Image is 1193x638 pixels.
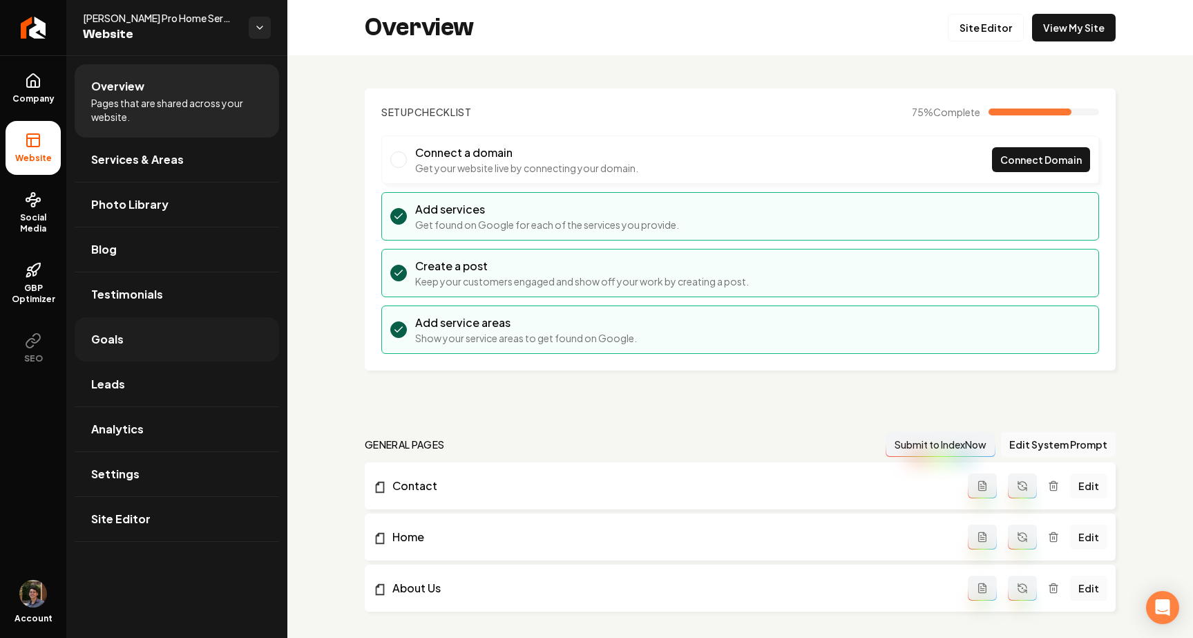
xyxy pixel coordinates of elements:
a: Social Media [6,180,61,245]
span: Complete [933,106,980,118]
a: Services & Areas [75,138,279,182]
div: Open Intercom Messenger [1146,591,1179,624]
a: GBP Optimizer [6,251,61,316]
a: About Us [373,580,968,597]
span: Website [83,25,238,44]
a: Edit [1070,473,1107,498]
a: Testimonials [75,272,279,317]
h3: Add service areas [415,315,637,331]
a: Edit [1070,525,1107,550]
span: Analytics [91,421,144,438]
h2: Overview [365,14,474,41]
a: Company [6,62,61,115]
img: Mitchell Stahl [19,580,47,608]
span: Social Media [6,212,61,234]
h3: Connect a domain [415,144,638,161]
h2: Checklist [381,105,472,119]
a: Edit [1070,576,1107,601]
a: View My Site [1032,14,1116,41]
span: SEO [19,353,48,364]
a: Site Editor [75,497,279,541]
span: Blog [91,241,117,258]
button: Edit System Prompt [1001,432,1116,457]
span: Connect Domain [1000,153,1082,167]
p: Get found on Google for each of the services you provide. [415,218,679,232]
a: Contact [373,478,968,494]
a: Site Editor [948,14,1024,41]
button: Add admin page prompt [968,525,997,550]
span: Testimonials [91,286,163,303]
span: Account [15,613,53,624]
a: Home [373,529,968,545]
a: Connect Domain [992,147,1090,172]
button: Add admin page prompt [968,576,997,601]
span: Photo Library [91,196,169,213]
h3: Create a post [415,258,749,274]
a: Blog [75,227,279,272]
button: Add admin page prompt [968,473,997,498]
a: Analytics [75,407,279,451]
span: Leads [91,376,125,393]
button: SEO [6,321,61,375]
button: Open user button [19,580,47,608]
span: Settings [91,466,140,482]
span: Pages that are shared across your website. [91,96,263,124]
a: Leads [75,362,279,406]
span: Website [10,153,57,164]
p: Show your service areas to get found on Google. [415,331,637,345]
img: Rebolt Logo [21,17,46,39]
span: GBP Optimizer [6,283,61,305]
span: Setup [381,106,414,118]
span: [PERSON_NAME] Pro Home Services [83,11,238,25]
h3: Add services [415,201,679,218]
p: Get your website live by connecting your domain. [415,161,638,175]
p: Keep your customers engaged and show off your work by creating a post. [415,274,749,288]
span: Overview [91,78,144,95]
a: Settings [75,452,279,496]
span: Site Editor [91,511,151,527]
a: Photo Library [75,182,279,227]
span: Company [7,93,60,104]
span: 75 % [912,105,980,119]
span: Goals [91,331,124,348]
button: Submit to IndexNow [886,432,995,457]
span: Services & Areas [91,151,184,168]
a: Goals [75,317,279,362]
h2: general pages [365,438,445,451]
